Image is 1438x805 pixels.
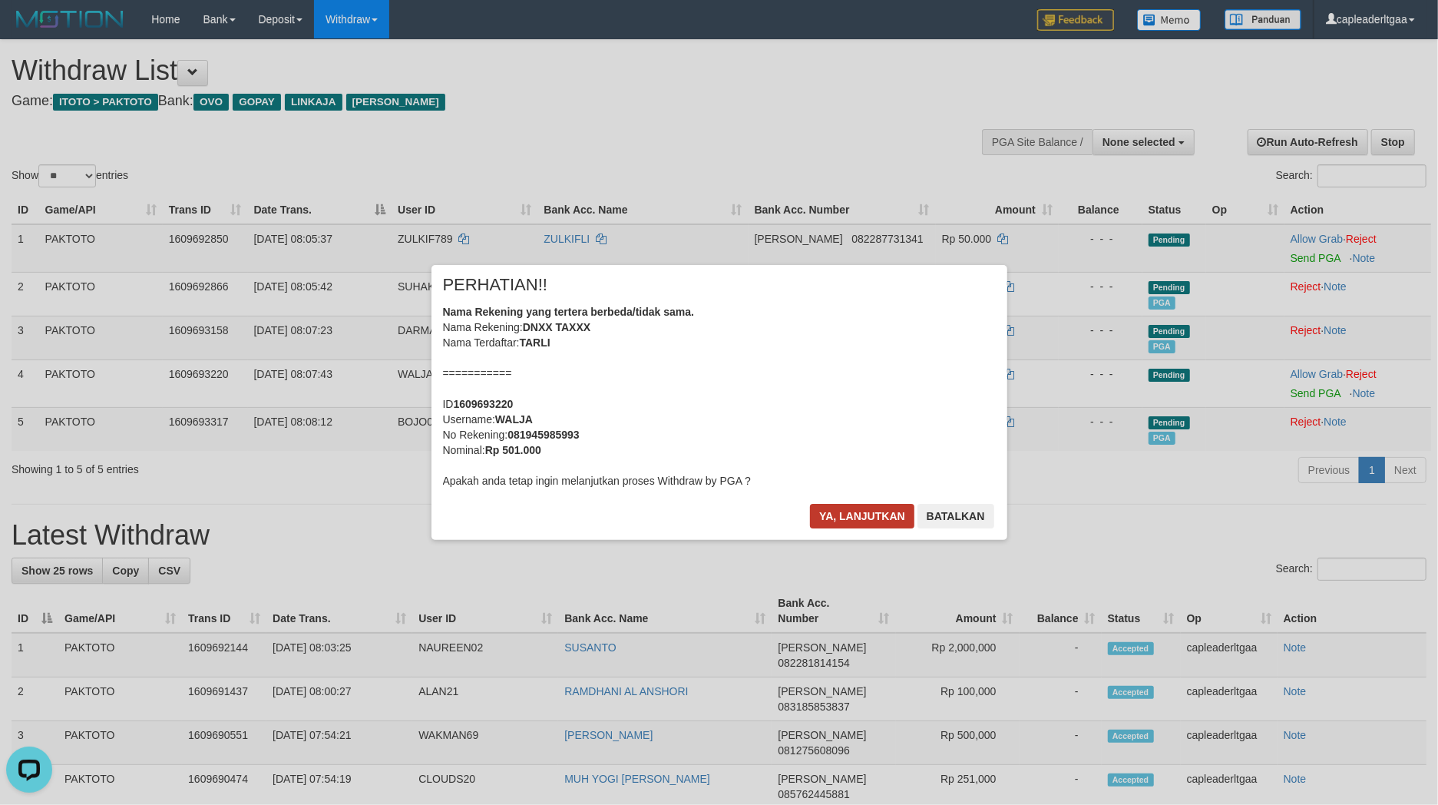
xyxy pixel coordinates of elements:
[523,321,590,333] b: DNXX TAXXX
[443,277,548,293] span: PERHATIAN!!
[507,429,579,441] b: 081945985993
[485,444,541,456] b: Rp 501.000
[810,504,914,528] button: Ya, lanjutkan
[917,504,994,528] button: Batalkan
[443,304,996,489] div: Nama Rekening: Nama Terdaftar: =========== ID Username: No Rekening: Nominal: Apakah anda tetap i...
[520,336,550,349] b: TARLI
[495,413,533,426] b: WALJA
[6,6,52,52] button: Open LiveChat chat widget
[454,398,514,410] b: 1609693220
[443,306,695,318] b: Nama Rekening yang tertera berbeda/tidak sama.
